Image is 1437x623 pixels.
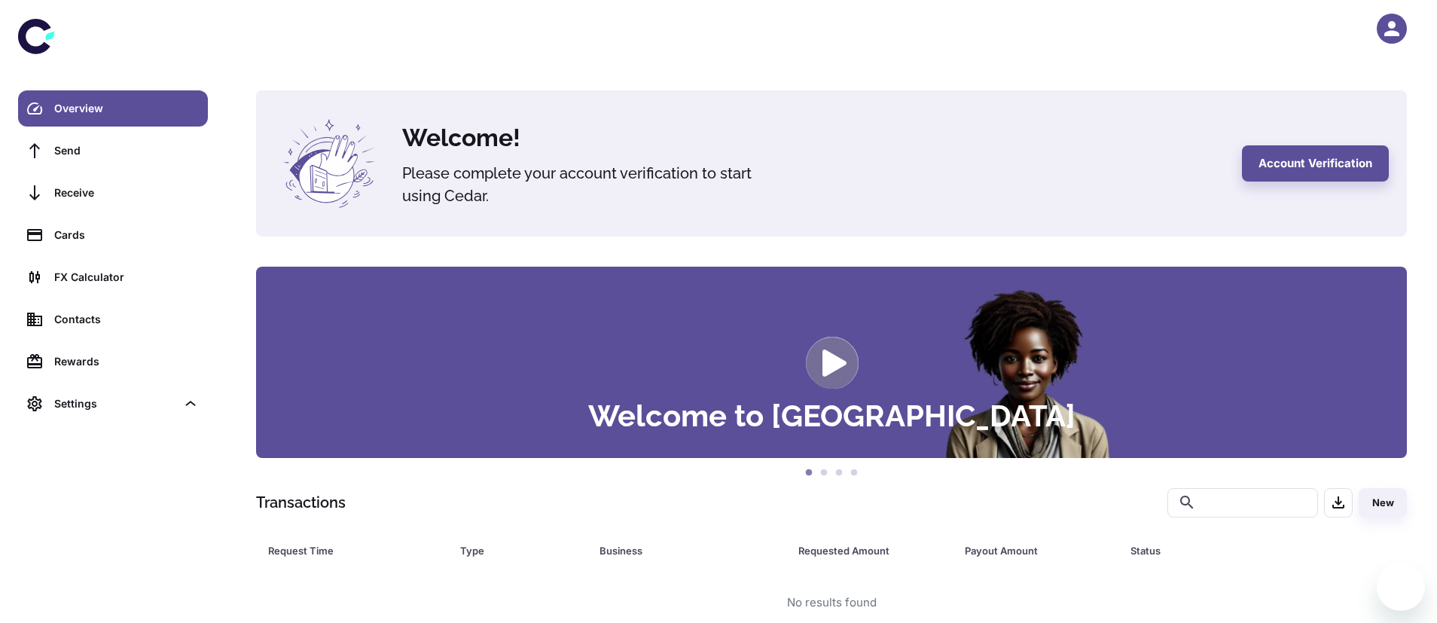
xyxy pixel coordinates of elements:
span: Request Time [268,540,442,561]
button: Account Verification [1242,145,1389,182]
a: Contacts [18,301,208,337]
h5: Please complete your account verification to start using Cedar. [402,162,779,207]
div: Settings [18,386,208,422]
div: FX Calculator [54,269,199,286]
h4: Welcome! [402,120,1224,156]
div: Payout Amount [965,540,1093,561]
div: Status [1130,540,1325,561]
a: Cards [18,217,208,253]
iframe: Button to launch messaging window [1377,563,1425,611]
div: No results found [787,594,877,612]
div: Contacts [54,311,199,328]
span: Payout Amount [965,540,1112,561]
a: Rewards [18,344,208,380]
button: New [1359,488,1407,518]
button: 1 [801,466,816,481]
div: Settings [54,395,176,412]
span: Status [1130,540,1344,561]
button: 4 [847,466,862,481]
a: Send [18,133,208,169]
div: Overview [54,100,199,117]
span: Requested Amount [798,540,946,561]
a: FX Calculator [18,259,208,295]
div: Receive [54,185,199,201]
div: Type [460,540,562,561]
a: Overview [18,90,208,127]
div: Rewards [54,353,199,370]
span: Type [460,540,581,561]
div: Request Time [268,540,423,561]
h1: Transactions [256,491,346,514]
div: Cards [54,227,199,243]
div: Send [54,142,199,159]
h3: Welcome to [GEOGRAPHIC_DATA] [588,401,1075,431]
button: 3 [831,466,847,481]
div: Requested Amount [798,540,926,561]
button: 2 [816,466,831,481]
a: Receive [18,175,208,211]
